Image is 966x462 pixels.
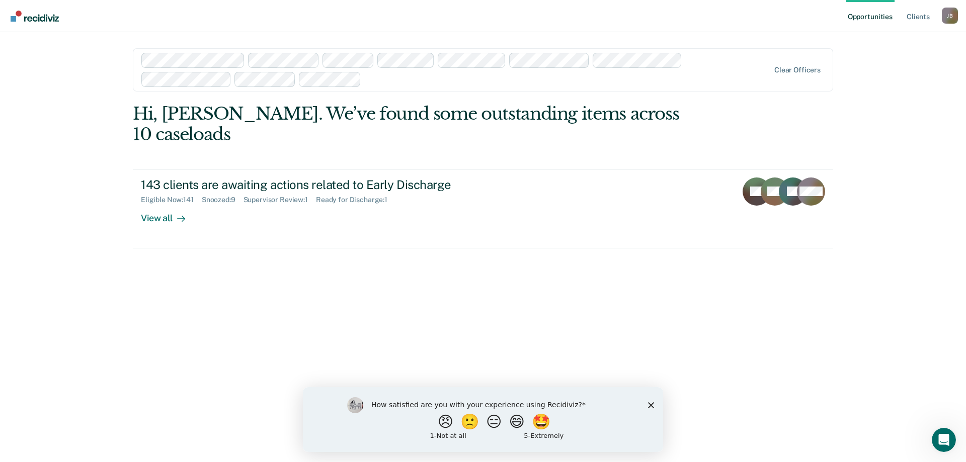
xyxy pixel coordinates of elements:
[11,11,59,22] img: Recidiviz
[202,196,244,204] div: Snoozed : 9
[942,8,958,24] button: Profile dropdown button
[316,196,395,204] div: Ready for Discharge : 1
[932,428,956,452] iframe: Intercom live chat
[141,177,494,192] div: 143 clients are awaiting actions related to Early Discharge
[141,204,197,224] div: View all
[774,66,821,74] div: Clear officers
[244,196,316,204] div: Supervisor Review : 1
[141,196,202,204] div: Eligible Now : 141
[133,169,833,248] a: 143 clients are awaiting actions related to Early DischargeEligible Now:141Snoozed:9Supervisor Re...
[303,387,663,452] iframe: Survey by Kim from Recidiviz
[133,104,693,145] div: Hi, [PERSON_NAME]. We’ve found some outstanding items across 10 caseloads
[942,8,958,24] div: J B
